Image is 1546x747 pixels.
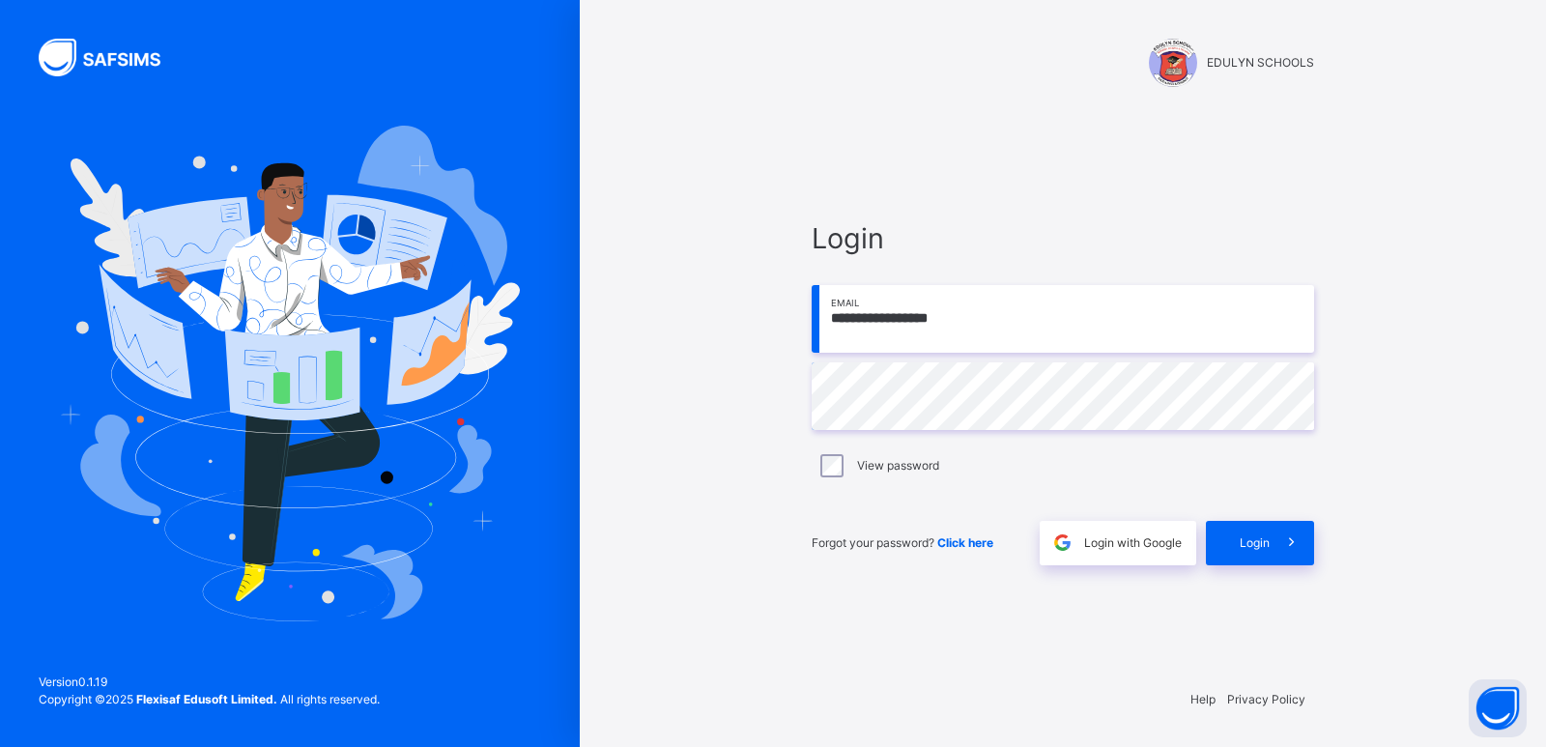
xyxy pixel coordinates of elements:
[937,535,993,550] a: Click here
[39,39,184,76] img: SAFSIMS Logo
[39,674,380,691] span: Version 0.1.19
[812,535,993,550] span: Forgot your password?
[136,692,277,706] strong: Flexisaf Edusoft Limited.
[1240,534,1270,552] span: Login
[812,217,1314,259] span: Login
[1469,679,1527,737] button: Open asap
[1051,532,1074,554] img: google.396cfc9801f0270233282035f929180a.svg
[857,457,939,474] label: View password
[1190,692,1216,706] a: Help
[39,692,380,706] span: Copyright © 2025 All rights reserved.
[1084,534,1182,552] span: Login with Google
[1227,692,1305,706] a: Privacy Policy
[1207,54,1314,72] span: EDULYN SCHOOLS
[60,126,520,620] img: Hero Image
